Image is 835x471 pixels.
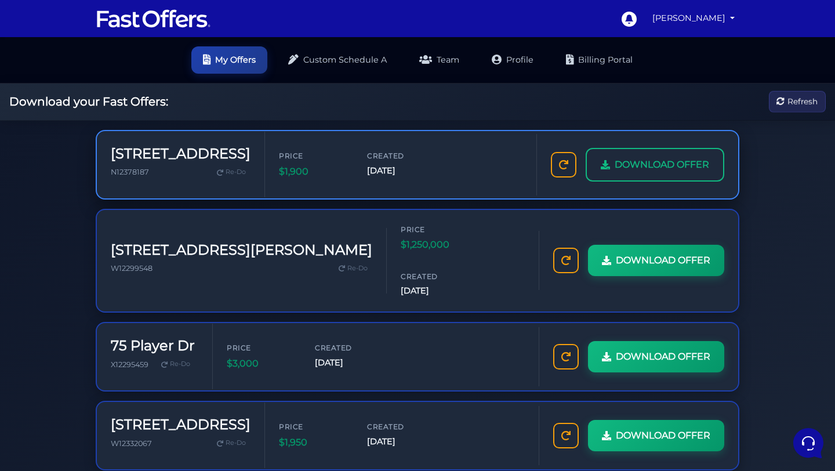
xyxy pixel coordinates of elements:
img: dark [19,84,42,107]
span: [DATE] [367,164,437,177]
span: Re-Do [226,438,246,448]
h2: Download your Fast Offers: [9,95,168,108]
span: DOWNLOAD OFFER [616,349,710,364]
span: $3,000 [227,356,296,371]
span: $1,950 [279,435,348,450]
p: Help [180,381,195,391]
p: Messages [100,381,133,391]
input: Search for an Article... [26,187,190,199]
span: Created [367,421,437,432]
span: Re-Do [170,359,190,369]
span: W12332067 [111,439,152,448]
a: Re-Do [157,357,195,372]
a: DOWNLOAD OFFER [588,420,724,451]
span: Find an Answer [19,162,79,172]
span: Price [401,224,470,235]
a: Open Help Center [144,162,213,172]
button: Home [9,364,81,391]
a: Re-Do [212,165,251,180]
button: Help [151,364,223,391]
button: Start a Conversation [19,116,213,139]
a: DOWNLOAD OFFER [588,341,724,372]
a: Re-Do [212,436,251,451]
a: My Offers [191,46,267,74]
a: DOWNLOAD OFFER [588,245,724,276]
a: [PERSON_NAME] [648,7,739,30]
h3: [STREET_ADDRESS] [111,416,251,433]
span: Price [227,342,296,353]
span: Created [367,150,437,161]
span: Price [279,150,348,161]
span: Refresh [787,95,818,108]
a: Re-Do [334,261,372,276]
button: Messages [81,364,152,391]
span: Start a Conversation [83,123,162,132]
iframe: Customerly Messenger Launcher [791,426,826,461]
a: DOWNLOAD OFFER [586,148,724,182]
span: Created [401,271,470,282]
a: See all [187,65,213,74]
span: $1,250,000 [401,237,470,252]
span: [DATE] [401,284,470,298]
span: DOWNLOAD OFFER [616,428,710,443]
span: $1,900 [279,164,348,179]
span: [DATE] [367,435,437,448]
a: Team [408,46,471,74]
a: Custom Schedule A [277,46,398,74]
img: dark [37,84,60,107]
span: Price [279,421,348,432]
span: X12295459 [111,360,148,369]
h3: [STREET_ADDRESS] [111,146,251,162]
span: [DATE] [315,356,384,369]
span: N12378187 [111,168,149,176]
span: Your Conversations [19,65,94,74]
h2: Hello [PERSON_NAME] 👋 [9,9,195,46]
span: Created [315,342,384,353]
h3: [STREET_ADDRESS][PERSON_NAME] [111,242,372,259]
span: Re-Do [347,263,368,274]
span: Re-Do [226,167,246,177]
span: DOWNLOAD OFFER [616,253,710,268]
a: Billing Portal [554,46,644,74]
span: DOWNLOAD OFFER [615,157,709,172]
h3: 75 Player Dr [111,338,195,354]
span: W12299548 [111,264,153,273]
button: Refresh [769,91,826,113]
a: Profile [480,46,545,74]
p: Home [35,381,55,391]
